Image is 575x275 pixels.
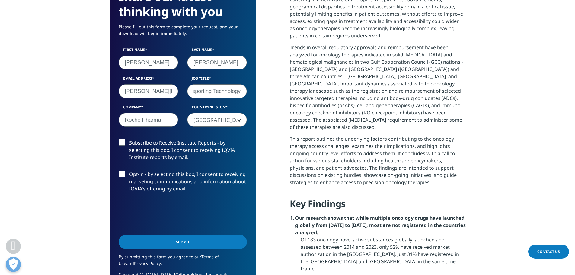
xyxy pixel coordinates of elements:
[119,24,247,41] p: Please fill out this form to complete your request, and your download will begin immediately.
[119,139,247,164] label: Subscribe to Receive Institute Reports - by selecting this box, I consent to receiving IQVIA Inst...
[119,202,210,225] iframe: reCAPTCHA
[187,113,247,127] span: Germany
[290,198,466,214] h4: Key Findings
[187,113,247,127] span: Germany
[119,171,247,196] label: Opt-in - by selecting this box, I consent to receiving marketing communications and information a...
[290,135,466,190] p: This report outlines the underlying factors contributing to the oncology therapy access challenge...
[119,47,178,56] label: First Name
[119,235,247,249] input: Submit
[134,261,161,266] a: Privacy Policy
[290,44,466,135] p: Trends in overall regulatory approvals and reimbursement have been analyzed for oncology therapie...
[295,215,466,236] strong: Our research shows that while multiple oncology drugs have launched globally from [DATE] to [DATE...
[537,249,560,254] span: Contact Us
[187,76,247,84] label: Job Title
[119,76,178,84] label: Email Address
[119,254,247,271] p: By submitting this form you agree to our and .
[528,245,569,259] a: Contact Us
[119,104,178,113] label: Company
[187,104,247,113] label: Country/Region
[187,47,247,56] label: Last Name
[6,257,21,272] button: Präferenzen öffnen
